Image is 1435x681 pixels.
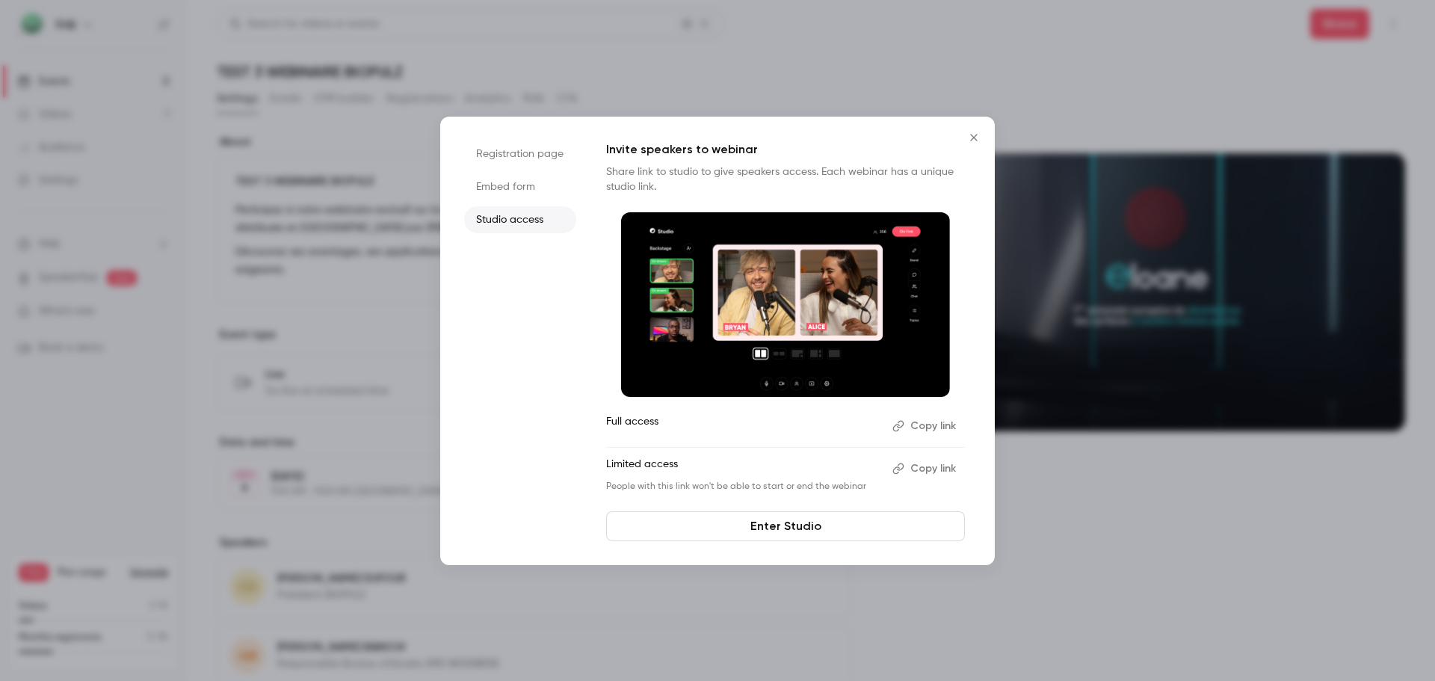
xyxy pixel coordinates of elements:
[606,164,965,194] p: Share link to studio to give speakers access. Each webinar has a unique studio link.
[464,173,576,200] li: Embed form
[621,212,950,398] img: Invite speakers to webinar
[606,141,965,158] p: Invite speakers to webinar
[606,511,965,541] a: Enter Studio
[464,141,576,167] li: Registration page
[959,123,989,152] button: Close
[606,481,880,493] p: People with this link won't be able to start or end the webinar
[886,457,965,481] button: Copy link
[606,457,880,481] p: Limited access
[464,206,576,233] li: Studio access
[606,414,880,438] p: Full access
[886,414,965,438] button: Copy link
